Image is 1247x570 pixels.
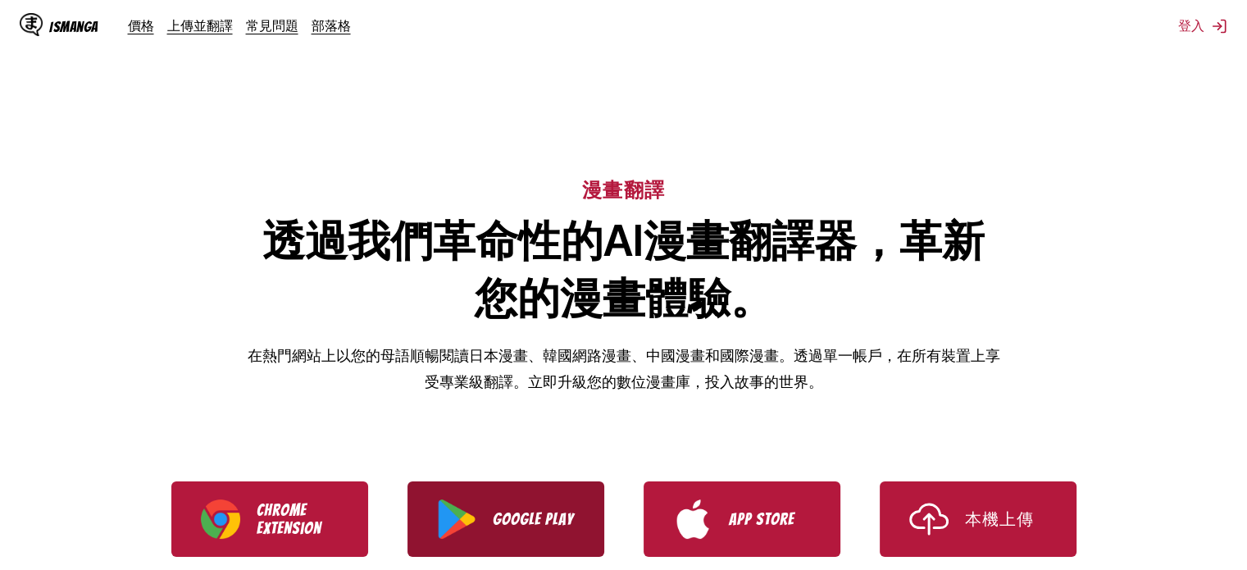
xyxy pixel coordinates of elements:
p: Chrome Extension [257,501,339,537]
div: IsManga [49,19,98,34]
a: Download IsManga from Google Play [407,481,604,557]
p: 在熱門網站上以您的母語順暢閱讀日本漫畫、韓國網路漫畫、中國漫畫和國際漫畫。透過單一帳戶，在所有裝置上享受專業級翻譯。立即升級您的數位漫畫庫，投入故事的世界。 [247,343,1001,394]
img: IsManga Logo [20,13,43,36]
a: Download IsManga Chrome Extension [171,481,368,557]
h1: 透過我們革命性的AI漫畫翻譯器，革新您的漫畫體驗。 [247,213,1001,328]
a: 常見問題 [246,17,298,34]
img: Google Play logo [437,499,476,539]
img: Upload icon [909,499,949,539]
h6: 漫畫翻譯 [582,177,666,203]
a: 上傳並翻譯 [167,17,233,34]
a: 價格 [128,17,154,34]
a: 部落格 [312,17,351,34]
a: Use IsManga Local Uploader [880,481,1076,557]
p: App Store [729,510,811,528]
a: IsManga LogoIsManga [20,13,128,39]
p: Google Play [493,510,575,528]
img: Chrome logo [201,499,240,539]
button: 登入 [1178,17,1227,35]
a: Download IsManga from App Store [644,481,840,557]
p: 本機上傳 [965,508,1047,531]
img: Sign out [1211,18,1227,34]
img: App Store logo [673,499,712,539]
